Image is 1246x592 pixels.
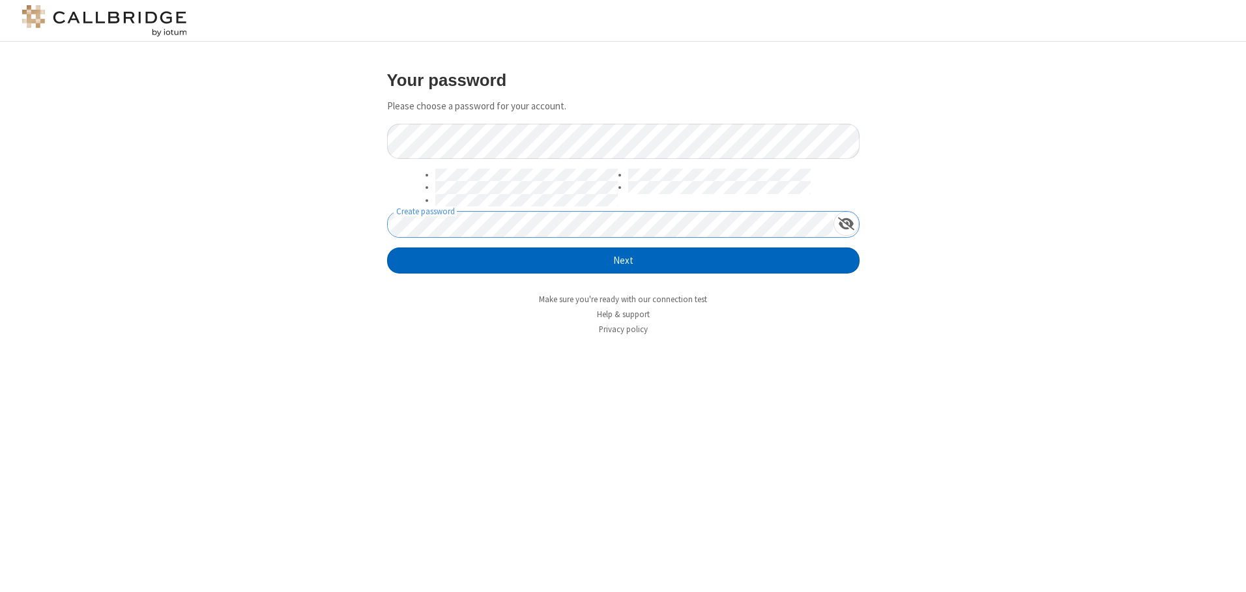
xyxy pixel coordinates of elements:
input: Create password [388,212,833,237]
div: Show password [833,212,859,236]
button: Next [387,247,860,274]
p: Please choose a password for your account. [387,99,860,114]
h3: Your password [387,71,860,89]
img: logo@2x.png [20,5,189,36]
a: Make sure you're ready with our connection test [539,294,707,305]
a: Privacy policy [599,324,648,335]
a: Help & support [597,309,650,320]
